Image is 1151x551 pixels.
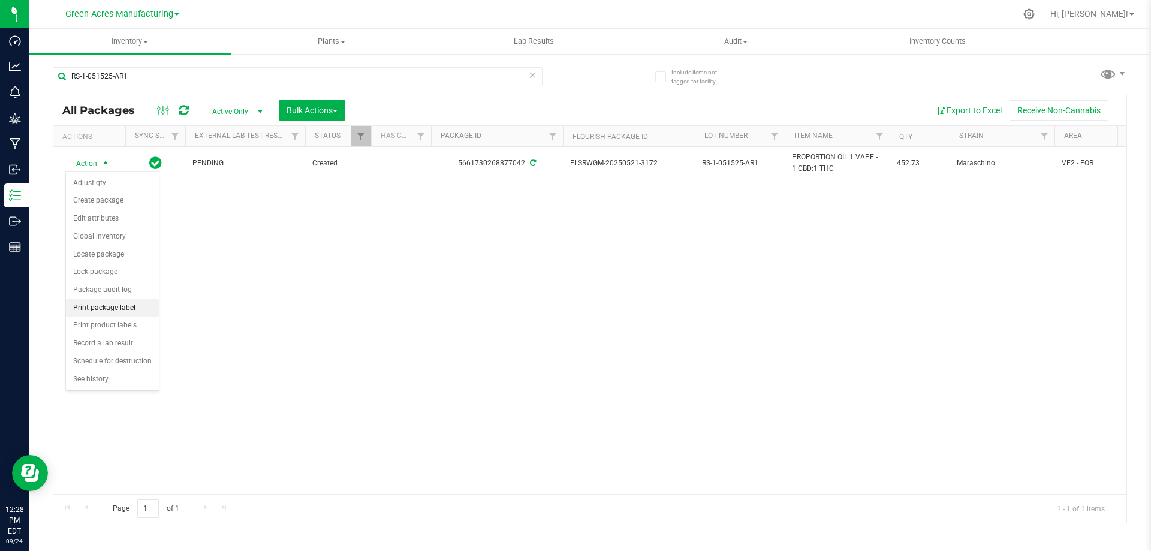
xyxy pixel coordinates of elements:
[792,152,882,174] span: PROPORTION OIL 1 VAPE - 1 CBD:1 THC
[165,126,185,146] a: Filter
[957,158,1047,169] span: Maraschino
[103,499,189,518] span: Page of 1
[135,131,181,140] a: Sync Status
[543,126,563,146] a: Filter
[66,246,159,264] li: Locate package
[65,155,98,172] span: Action
[66,371,159,389] li: See history
[870,126,890,146] a: Filter
[765,126,785,146] a: Filter
[66,335,159,353] li: Record a lab result
[528,159,536,167] span: Sync from Compliance System
[66,353,159,371] li: Schedule for destruction
[66,263,159,281] li: Lock package
[573,133,648,141] a: Flourish Package ID
[315,131,341,140] a: Status
[635,29,837,54] a: Audit
[1010,100,1108,121] button: Receive Non-Cannabis
[1047,499,1114,517] span: 1 - 1 of 1 items
[9,112,21,124] inline-svg: Grow
[498,36,570,47] span: Lab Results
[1022,8,1036,20] div: Manage settings
[66,317,159,335] li: Print product labels
[98,155,113,172] span: select
[351,126,371,146] a: Filter
[66,299,159,317] li: Print package label
[65,9,173,19] span: Green Acres Manufacturing
[312,158,364,169] span: Created
[53,67,543,85] input: Search Package ID, Item Name, SKU, Lot or Part Number...
[285,126,305,146] a: Filter
[9,86,21,98] inline-svg: Monitoring
[635,36,836,47] span: Audit
[897,158,942,169] span: 452.73
[66,228,159,246] li: Global inventory
[279,100,345,121] button: Bulk Actions
[411,126,431,146] a: Filter
[9,215,21,227] inline-svg: Outbound
[837,29,1039,54] a: Inventory Counts
[1062,158,1137,169] span: VF2 - FOR
[9,241,21,253] inline-svg: Reports
[66,192,159,210] li: Create package
[899,133,912,141] a: Qty
[433,29,635,54] a: Lab Results
[5,504,23,537] p: 12:28 PM EDT
[959,131,984,140] a: Strain
[929,100,1010,121] button: Export to Excel
[9,35,21,47] inline-svg: Dashboard
[429,158,565,169] div: 5661730268877042
[29,29,231,54] a: Inventory
[9,189,21,201] inline-svg: Inventory
[192,158,298,169] span: PENDING
[231,29,433,54] a: Plants
[371,126,431,147] th: Has COA
[12,455,48,491] iframe: Resource center
[528,67,537,83] span: Clear
[570,158,688,169] span: FLSRWGM-20250521-3172
[137,499,159,518] input: 1
[9,164,21,176] inline-svg: Inbound
[62,104,147,117] span: All Packages
[1064,131,1082,140] a: Area
[794,131,833,140] a: Item Name
[9,138,21,150] inline-svg: Manufacturing
[149,155,162,171] span: In Sync
[893,36,982,47] span: Inventory Counts
[62,133,120,141] div: Actions
[702,158,778,169] span: RS-1-051525-AR1
[66,174,159,192] li: Adjust qty
[704,131,748,140] a: Lot Number
[287,106,338,115] span: Bulk Actions
[671,68,731,86] span: Include items not tagged for facility
[66,281,159,299] li: Package audit log
[1035,126,1054,146] a: Filter
[5,537,23,546] p: 09/24
[29,36,231,47] span: Inventory
[1050,9,1128,19] span: Hi, [PERSON_NAME]!
[195,131,289,140] a: External Lab Test Result
[441,131,481,140] a: Package ID
[66,210,159,228] li: Edit attributes
[9,61,21,73] inline-svg: Analytics
[231,36,432,47] span: Plants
